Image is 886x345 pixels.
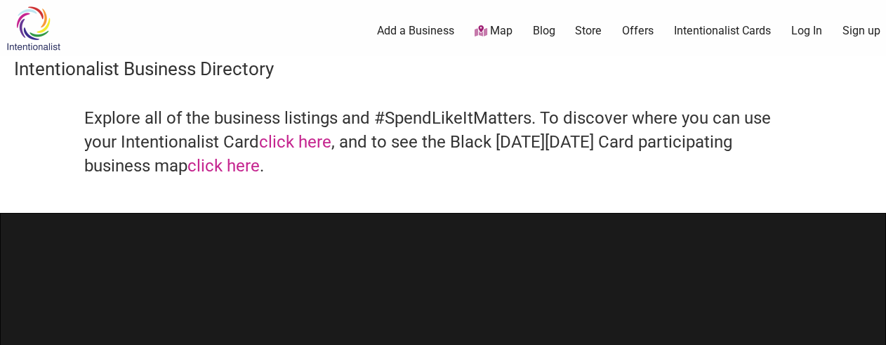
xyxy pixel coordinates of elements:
a: click here [187,156,260,176]
a: Map [475,23,513,39]
a: Add a Business [377,23,454,39]
a: Offers [622,23,654,39]
a: Log In [791,23,822,39]
a: Blog [533,23,555,39]
a: Intentionalist Cards [674,23,771,39]
a: Sign up [842,23,880,39]
h3: Intentionalist Business Directory [14,56,872,82]
a: click here [259,132,331,152]
a: Store [575,23,602,39]
h4: Explore all of the business listings and #SpendLikeItMatters. To discover where you can use your ... [84,107,802,178]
